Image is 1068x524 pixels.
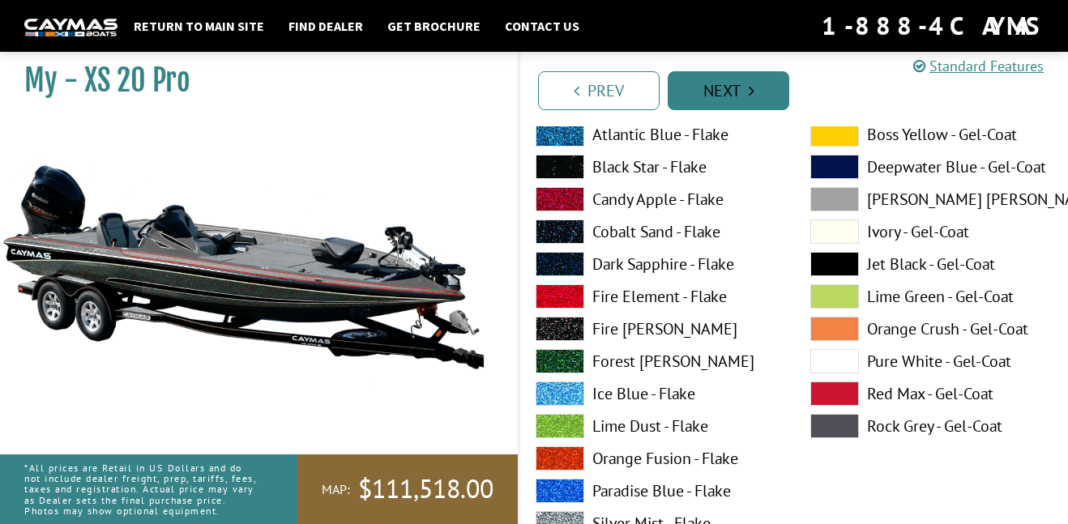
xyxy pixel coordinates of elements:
[538,71,660,110] a: Prev
[24,62,477,99] h1: My - XS 20 Pro
[810,414,1053,438] label: Rock Grey - Gel-Coat
[126,15,272,36] a: Return to main site
[24,454,261,524] p: *All prices are Retail in US Dollars and do not include dealer freight, prep, tariffs, fees, taxe...
[379,15,489,36] a: Get Brochure
[810,252,1053,276] label: Jet Black - Gel-Coat
[322,481,350,498] span: MAP:
[536,187,778,211] label: Candy Apple - Flake
[534,69,1068,110] ul: Pagination
[536,252,778,276] label: Dark Sapphire - Flake
[536,155,778,179] label: Black Star - Flake
[536,446,778,471] label: Orange Fusion - Flake
[810,155,1053,179] label: Deepwater Blue - Gel-Coat
[810,284,1053,309] label: Lime Green - Gel-Coat
[810,317,1053,341] label: Orange Crush - Gel-Coat
[668,71,789,110] a: Next
[913,57,1044,75] a: Standard Features
[536,317,778,341] label: Fire [PERSON_NAME]
[280,15,371,36] a: Find Dealer
[536,122,778,147] label: Atlantic Blue - Flake
[358,472,493,506] span: $111,518.00
[810,219,1053,244] label: Ivory - Gel-Coat
[810,381,1053,406] label: Red Max - Gel-Coat
[297,454,518,524] a: MAP:$111,518.00
[810,349,1053,373] label: Pure White - Gel-Coat
[536,414,778,438] label: Lime Dust - Flake
[497,15,587,36] a: Contact Us
[536,479,778,503] label: Paradise Blue - Flake
[536,349,778,373] label: Forest [PERSON_NAME]
[536,381,778,406] label: Ice Blue - Flake
[536,284,778,309] label: Fire Element - Flake
[810,122,1053,147] label: Boss Yellow - Gel-Coat
[24,19,117,36] img: white-logo-c9c8dbefe5ff5ceceb0f0178aa75bf4bb51f6bca0971e226c86eb53dfe498488.png
[810,187,1053,211] label: [PERSON_NAME] [PERSON_NAME] - Gel-Coat
[536,219,778,244] label: Cobalt Sand - Flake
[822,8,1044,44] div: 1-888-4CAYMAS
